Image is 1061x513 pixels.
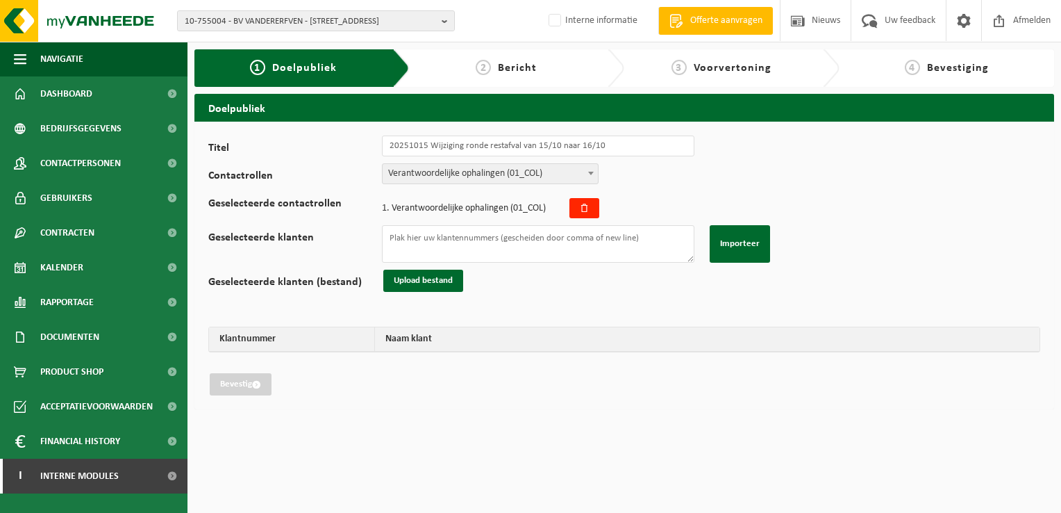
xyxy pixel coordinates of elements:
th: Naam klant [375,327,1039,352]
span: Contactpersonen [40,146,121,181]
span: Rapportage [40,285,94,320]
label: Geselecteerde klanten [208,232,382,263]
span: Interne modules [40,459,119,494]
label: Interne informatie [546,10,637,31]
span: Documenten [40,320,99,355]
span: Acceptatievoorwaarden [40,389,153,424]
span: 4 [905,60,920,75]
span: Financial History [40,424,120,459]
span: Doelpubliek [272,63,337,74]
span: Kalender [40,250,83,285]
span: Navigatie [40,42,83,76]
span: 3 [671,60,687,75]
span: Verantwoordelijke ophalingen (01_COL) [383,164,598,184]
span: Dashboard [40,76,92,111]
label: Contactrollen [208,170,382,184]
button: Bevestig [210,373,271,396]
button: 10-755004 - BV VANDERERFVEN - [STREET_ADDRESS] [177,10,455,31]
label: Geselecteerde contactrollen [208,198,382,218]
button: Upload bestand [383,270,463,292]
span: 1 [250,60,265,75]
span: Bericht [498,63,537,74]
h2: Doelpubliek [194,94,1054,121]
span: Product Shop [40,355,103,389]
span: 1 [382,203,387,213]
span: . Verantwoordelijke ophalingen (01_COL) [382,204,546,213]
a: Offerte aanvragen [658,7,773,35]
span: Verantwoordelijke ophalingen (01_COL) [382,163,599,184]
span: Contracten [40,215,94,250]
span: Offerte aanvragen [687,14,766,28]
span: I [14,459,26,494]
button: Importeer [710,225,770,263]
span: Bevestiging [927,63,989,74]
th: Klantnummer [209,327,375,352]
span: Bedrijfsgegevens [40,111,122,146]
label: Titel [208,142,382,156]
label: Geselecteerde klanten (bestand) [208,277,382,292]
span: 2 [476,60,491,75]
span: Gebruikers [40,181,92,215]
span: Voorvertoning [694,63,771,74]
span: 10-755004 - BV VANDERERFVEN - [STREET_ADDRESS] [185,11,436,32]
